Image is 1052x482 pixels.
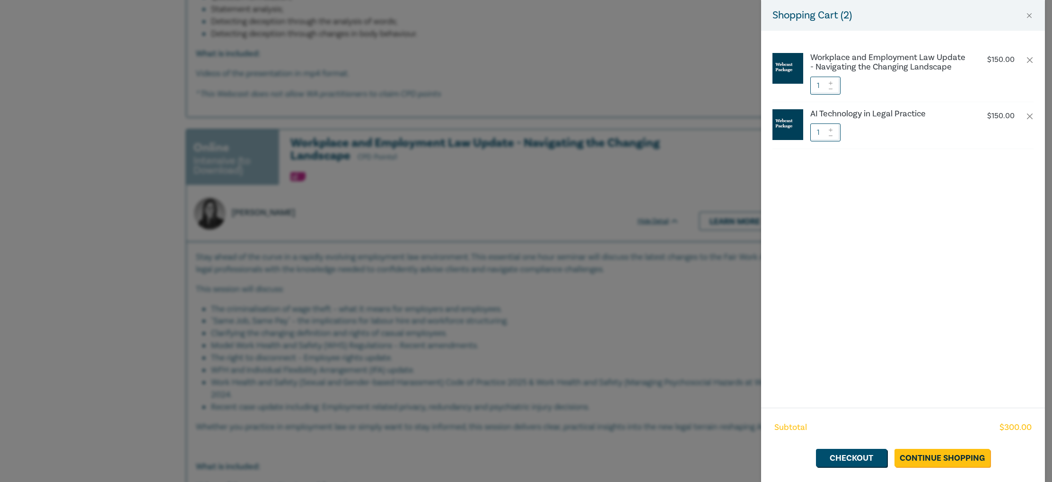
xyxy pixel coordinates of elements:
[772,8,852,23] h5: Shopping Cart ( 2 )
[810,53,967,72] a: Workplace and Employment Law Update - Navigating the Changing Landscape
[987,112,1015,121] p: $ 150.00
[810,77,841,95] input: 1
[810,123,841,141] input: 1
[772,53,803,84] img: Webcast%20Package.jpg
[987,55,1015,64] p: $ 150.00
[816,449,887,467] a: Checkout
[774,421,807,434] span: Subtotal
[810,109,967,119] a: AI Technology in Legal Practice
[1025,11,1034,20] button: Close
[894,449,990,467] a: Continue Shopping
[772,109,803,140] img: Webcast%20Package.jpg
[999,421,1032,434] span: $ 300.00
